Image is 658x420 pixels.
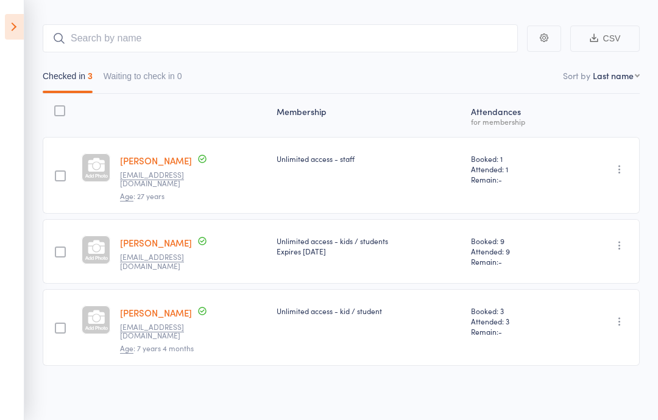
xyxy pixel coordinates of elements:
[471,326,564,337] span: Remain:
[466,99,568,131] div: Atten­dances
[563,69,590,82] label: Sort by
[120,306,192,319] a: [PERSON_NAME]
[43,24,518,52] input: Search by name
[471,306,564,316] span: Booked: 3
[272,99,466,131] div: Membership
[471,117,564,125] div: for membership
[471,174,564,184] span: Remain:
[120,343,194,354] span: : 7 years 4 months
[120,154,192,167] a: [PERSON_NAME]
[570,26,640,52] button: CSV
[177,71,182,81] div: 0
[471,236,564,246] span: Booked: 9
[120,323,199,340] small: alanna.gebrayel@gmail.com
[88,71,93,81] div: 3
[471,246,564,256] span: Attended: 9
[120,170,199,188] small: brody.horsfield187@gmail.com
[498,256,502,267] span: -
[498,174,502,184] span: -
[120,191,164,201] span: : 27 years
[277,306,461,316] div: Unlimited access - kid / student
[120,236,192,249] a: [PERSON_NAME]
[471,153,564,164] span: Booked: 1
[471,164,564,174] span: Attended: 1
[43,65,93,93] button: Checked in3
[471,256,564,267] span: Remain:
[277,153,461,164] div: Unlimited access - staff
[104,65,182,93] button: Waiting to check in0
[471,316,564,326] span: Attended: 3
[277,236,461,256] div: Unlimited access - kids / students
[277,246,461,256] div: Expires [DATE]
[120,253,199,270] small: hannahtallius16@hotmaill.com
[593,69,634,82] div: Last name
[498,326,502,337] span: -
